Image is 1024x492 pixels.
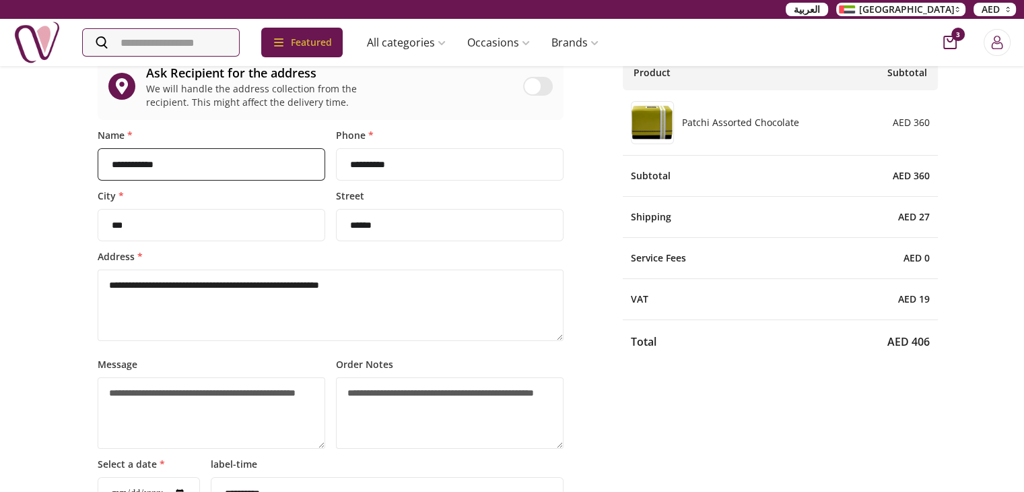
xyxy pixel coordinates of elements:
[98,252,564,262] label: Address
[211,460,564,469] label: label-time
[836,3,965,16] button: [GEOGRAPHIC_DATA]
[839,5,855,13] img: Arabic_dztd3n.png
[623,279,937,320] div: VAT
[887,334,930,350] span: AED 406
[623,320,937,350] div: Total
[98,191,325,201] label: City
[887,66,927,80] span: Subtotal
[356,29,456,56] a: All categories
[982,3,1000,16] span: AED
[13,19,61,66] img: Nigwa-uae-gifts
[623,156,937,197] div: Subtotal
[634,66,671,80] span: Product
[261,28,343,57] div: Featured
[951,28,965,41] span: 3
[98,360,325,369] label: Message
[887,116,930,129] div: AED 360
[623,197,937,238] div: Shipping
[98,460,200,469] label: Select a date
[943,36,957,49] button: cart-button
[336,191,564,201] label: Street
[893,169,930,183] span: AED 360
[898,293,930,306] span: AED 19
[903,251,930,265] span: AED 0
[984,29,1011,56] button: Login
[794,3,820,16] span: العربية
[632,102,673,144] img: 1725522578595.png
[674,116,799,129] h6: Patchi Assorted Chocolate
[541,29,609,56] a: Brands
[98,131,325,140] label: Name
[336,131,564,140] label: Phone
[146,82,366,109] div: We will handle the address collection from the recipient. This might affect the delivery time.
[859,3,955,16] span: [GEOGRAPHIC_DATA]
[623,238,937,279] div: Service Fees
[83,29,239,56] input: Search
[146,63,513,82] div: Ask Recipient for the address
[456,29,541,56] a: Occasions
[898,210,930,224] span: AED 27
[336,360,564,369] label: Order Notes
[974,3,1016,16] button: AED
